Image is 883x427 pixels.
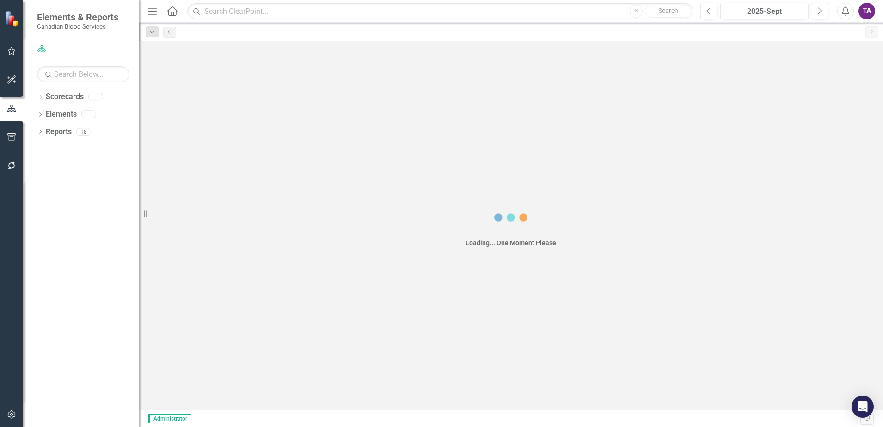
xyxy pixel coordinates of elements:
small: Canadian Blood Services [37,23,118,30]
div: Open Intercom Messenger [852,396,874,418]
a: Reports [46,127,72,137]
div: 2025-Sept [724,6,805,17]
span: Search [658,7,678,14]
a: Scorecards [46,92,84,102]
span: Administrator [148,414,191,423]
img: ClearPoint Strategy [5,10,21,26]
button: Search [645,5,691,18]
span: Elements & Reports [37,12,118,23]
button: 2025-Sept [720,3,809,19]
button: TA [858,3,875,19]
input: Search Below... [37,66,129,82]
a: Elements [46,109,77,120]
input: Search ClearPoint... [187,3,693,19]
div: Loading... One Moment Please [466,238,556,248]
div: 18 [76,128,91,136]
